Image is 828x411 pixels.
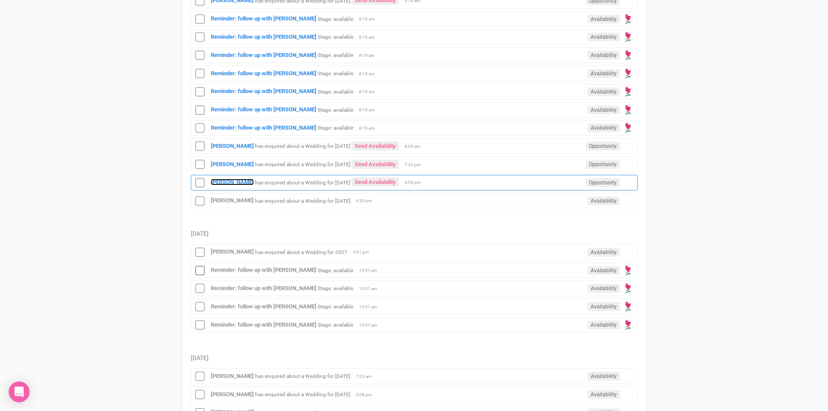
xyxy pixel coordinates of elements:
[622,31,634,43] img: open-uri20190322-4-14wp8y4
[588,321,620,329] span: Availability
[405,162,426,168] span: 7:32 pm
[211,106,316,113] a: Reminder: follow up with [PERSON_NAME]
[9,381,30,402] div: Open Intercom Messenger
[622,319,634,331] img: open-uri20190322-4-14wp8y4
[588,106,620,114] span: Availability
[352,177,399,187] a: Send Availability
[622,86,634,98] img: open-uri20190322-4-14wp8y4
[318,285,353,291] small: Stage: available
[211,33,316,40] a: Reminder: follow up with [PERSON_NAME]
[211,15,316,22] a: Reminder: follow up with [PERSON_NAME]
[211,267,316,273] a: Reminder: follow up with [PERSON_NAME]
[588,124,620,132] span: Availability
[622,104,634,116] img: open-uri20190322-4-14wp8y4
[255,197,350,204] small: has enquired about a Wedding for [DATE]
[211,303,316,310] strong: Reminder: follow up with [PERSON_NAME]
[191,355,638,361] h5: [DATE]
[211,143,254,149] a: [PERSON_NAME]
[318,304,353,310] small: Stage: available
[622,264,634,277] img: open-uri20190322-4-14wp8y4
[356,198,378,204] span: 4:39 pm
[211,391,254,398] a: [PERSON_NAME]
[211,88,316,94] a: Reminder: follow up with [PERSON_NAME]
[318,267,353,273] small: Stage: available
[352,141,399,150] a: Send Availability
[622,49,634,61] img: open-uri20190322-4-14wp8y4
[405,180,426,186] span: 6:54 pm
[318,125,353,131] small: Stage: available
[588,51,620,60] span: Availability
[255,373,350,379] small: has enquired about a Wedding for [DATE]
[211,285,316,291] a: Reminder: follow up with [PERSON_NAME]
[359,304,381,310] span: 10:51 am
[211,248,254,255] a: [PERSON_NAME]
[405,144,426,150] span: 8:00 am
[353,249,375,255] span: 4:31 pm
[588,372,620,381] span: Availability
[318,88,353,94] small: Stage: available
[211,197,254,204] a: [PERSON_NAME]
[211,373,254,379] a: [PERSON_NAME]
[211,52,316,58] a: Reminder: follow up with [PERSON_NAME]
[588,69,620,78] span: Availability
[622,13,634,25] img: open-uri20190322-4-1ow8qrb
[255,249,347,255] small: has enquired about a Wedding for 2027
[359,34,381,40] span: 8:19 am
[588,266,620,275] span: Availability
[588,248,620,257] span: Availability
[352,160,399,169] a: Send Availability
[356,374,378,380] span: 7:23 am
[622,67,634,80] img: open-uri20190322-4-14wp8y4
[211,179,254,185] a: [PERSON_NAME]
[588,302,620,311] span: Availability
[622,301,634,313] img: open-uri20190322-4-14wp8y4
[622,282,634,294] img: open-uri20190322-4-14wp8y4
[622,122,634,134] img: open-uri20190322-4-14wp8y4
[255,179,350,185] small: has enquired about a Wedding for [DATE]
[211,161,254,167] a: [PERSON_NAME]
[191,231,638,237] h5: [DATE]
[359,286,381,292] span: 10:51 am
[211,124,316,131] a: Reminder: follow up with [PERSON_NAME]
[318,52,353,58] small: Stage: available
[318,107,353,113] small: Stage: available
[588,15,620,23] span: Availability
[588,390,620,399] span: Availability
[255,161,350,167] small: has enquired about a Wedding for [DATE]
[359,107,381,113] span: 8:19 am
[588,197,620,205] span: Availability
[255,391,350,398] small: has enquired about a Wedding for [DATE]
[588,87,620,96] span: Availability
[359,322,381,328] span: 10:51 am
[359,267,381,274] span: 10:51 am
[318,34,353,40] small: Stage: available
[586,160,620,169] span: Opportunity
[588,284,620,293] span: Availability
[359,16,381,22] span: 8:19 am
[586,142,620,150] span: Opportunity
[359,53,381,59] span: 8:19 am
[588,33,620,41] span: Availability
[211,321,316,328] a: Reminder: follow up with [PERSON_NAME]
[211,70,316,77] a: Reminder: follow up with [PERSON_NAME]
[586,178,620,187] span: Opportunity
[359,125,381,131] span: 8:19 am
[255,143,350,149] small: has enquired about a Wedding for [DATE]
[318,16,353,22] small: Stage: available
